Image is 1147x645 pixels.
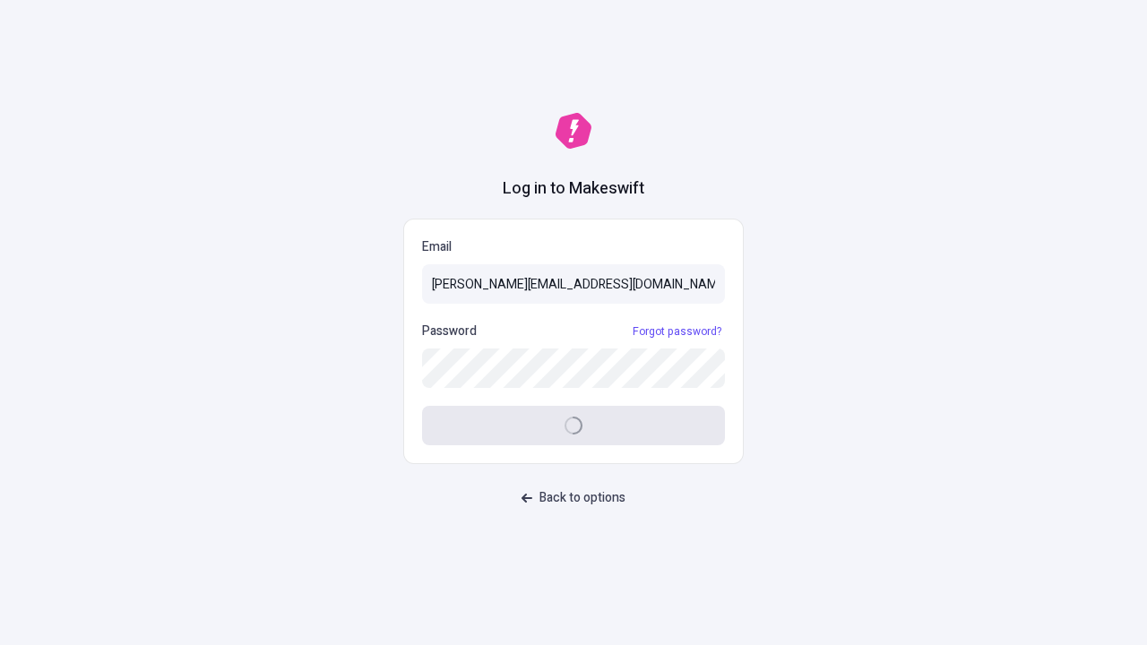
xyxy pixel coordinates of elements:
a: Forgot password? [629,324,725,339]
p: Password [422,322,477,341]
button: Back to options [511,482,636,514]
input: Email [422,264,725,304]
p: Email [422,237,725,257]
span: Back to options [539,488,625,508]
h1: Log in to Makeswift [503,177,644,201]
